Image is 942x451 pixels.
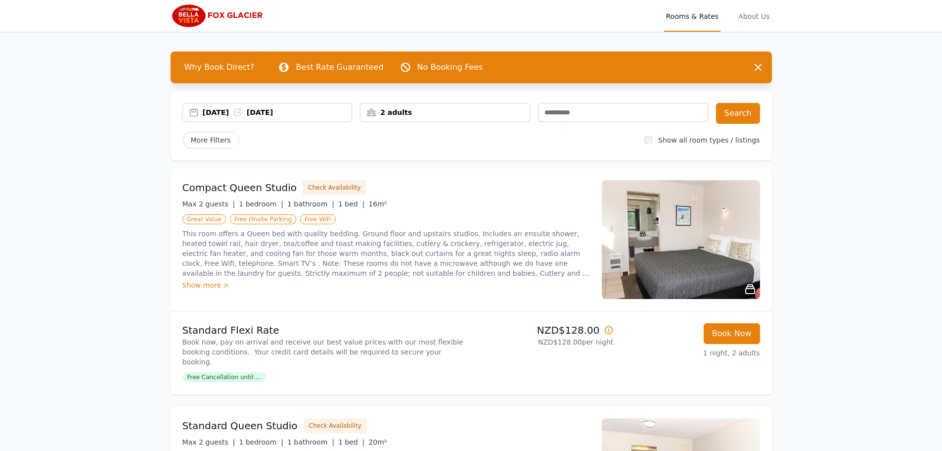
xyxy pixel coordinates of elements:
[622,348,760,358] p: 1 night, 2 adults
[475,337,614,347] p: NZD$128.00 per night
[338,438,364,446] span: 1 bed |
[658,136,760,144] label: Show all room types / listings
[304,418,367,433] button: Check Availability
[239,438,283,446] span: 1 bedroom |
[338,200,364,208] span: 1 bed |
[716,103,760,124] button: Search
[182,280,590,290] div: Show more >
[177,57,263,77] span: Why Book Direct?
[360,107,530,117] div: 2 adults
[239,200,283,208] span: 1 bedroom |
[182,323,467,337] p: Standard Flexi Rate
[287,200,334,208] span: 1 bathroom |
[182,132,239,149] span: More Filters
[230,214,296,224] span: Free Onsite Parking
[182,200,235,208] span: Max 2 guests |
[368,200,387,208] span: 16m²
[704,323,760,344] button: Book Now
[182,438,235,446] span: Max 2 guests |
[182,229,590,278] p: This room offers a Queen bed with quality bedding. Ground floor and upstairs studios. Includes an...
[368,438,387,446] span: 20m²
[417,61,483,73] p: No Booking Fees
[182,372,266,382] span: Free Cancellation until ...
[203,107,352,117] div: [DATE] [DATE]
[182,419,298,433] h3: Standard Queen Studio
[182,181,297,195] h3: Compact Queen Studio
[287,438,334,446] span: 1 bathroom |
[303,180,366,195] button: Check Availability
[300,214,336,224] span: Free WiFi
[182,337,467,367] p: Book now, pay on arrival and receive our best value prices with our most flexible booking conditi...
[182,214,226,224] span: Great Value
[171,4,266,28] img: Bella Vista Fox Glacier
[475,323,614,337] p: NZD$128.00
[296,61,383,73] p: Best Rate Guaranteed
